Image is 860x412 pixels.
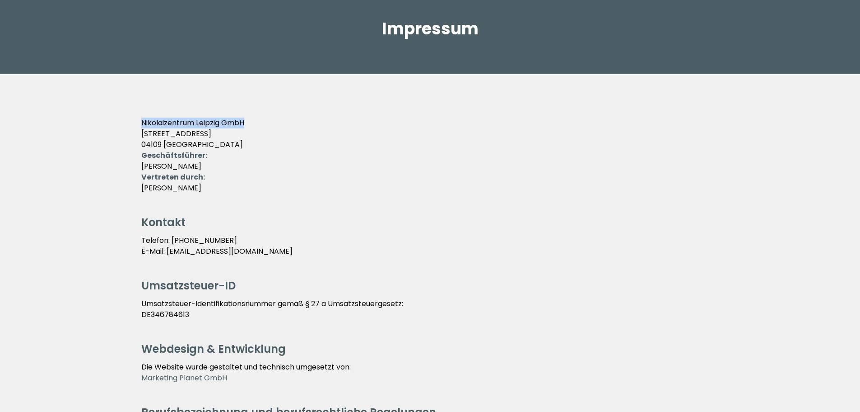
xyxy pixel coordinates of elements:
p: Telefon: [PHONE_NUMBER] E-Mail: [EMAIL_ADDRESS][DOMAIN_NAME] [141,235,719,257]
p: Nikolaizentrum Leipzig GmbH [STREET_ADDRESS] 04109 [GEOGRAPHIC_DATA] [141,118,719,150]
p: Umsatzsteuer-Identifikationsnummer gemäß § 27 a Umsatzsteuergesetz: DE346784613 [141,298,719,320]
h2: Umsatzsteuer-ID [141,279,719,293]
p: [PERSON_NAME] [141,172,719,194]
p: [PERSON_NAME] [141,150,719,172]
h1: Impressum [141,20,719,38]
p: Die Website wurde gestaltet und technisch umgesetzt von: [141,362,719,373]
strong: Geschäftsführer: [141,150,207,161]
a: Marketing Planet GmbH [141,373,227,383]
strong: Vertreten durch: [141,172,205,182]
h2: Kontakt [141,215,719,230]
h2: Webdesign & Entwicklung [141,342,719,356]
